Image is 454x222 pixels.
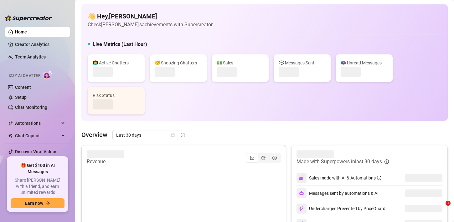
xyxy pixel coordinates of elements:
[384,159,389,164] span: info-circle
[181,133,185,137] span: info-circle
[309,174,381,181] div: Sales made with AI & Automations
[11,163,64,175] span: 🎁 Get $100 in AI Messages
[8,134,12,138] img: Chat Copilot
[341,59,388,66] div: 📪 Unread Messages
[433,201,448,216] iframe: Intercom live chat
[43,70,53,79] img: AI Chatter
[15,54,46,59] a: Team Analytics
[171,133,175,137] span: calendar
[8,121,13,126] span: thunderbolt
[93,92,140,99] div: Risk Status
[88,21,213,28] article: Check [PERSON_NAME]'s achievements with Supercreator
[93,59,140,66] div: 👩‍💻 Active Chatters
[11,198,64,208] button: Earn nowarrow-right
[15,39,65,49] a: Creator Analytics
[15,95,27,100] a: Setup
[297,188,379,198] div: Messages sent by automations & AI
[5,15,52,21] img: logo-BBDzfeDw.svg
[279,59,326,66] div: 💬 Messages Sent
[297,158,382,165] article: Made with Superpowers in last 30 days
[261,156,266,160] span: pie-chart
[15,29,27,34] a: Home
[15,118,59,128] span: Automations
[446,201,451,206] span: 1
[9,73,40,79] span: Izzy AI Chatter
[246,153,281,163] div: segmented control
[15,105,47,110] a: Chat Monitoring
[46,201,50,205] span: arrow-right
[88,12,213,21] h4: 👋 Hey, [PERSON_NAME]
[377,176,381,180] span: info-circle
[155,59,202,66] div: 😴 Snoozing Chatters
[299,191,304,196] img: svg%3e
[299,175,304,181] img: svg%3e
[15,85,31,90] a: Content
[93,41,147,48] h5: Live Metrics (Last Hour)
[250,156,254,160] span: line-chart
[15,149,57,154] a: Discover Viral Videos
[299,206,304,211] img: svg%3e
[87,158,124,165] article: Revenue
[81,130,107,139] article: Overview
[297,204,385,214] div: Undercharges Prevented by PriceGuard
[116,130,174,140] span: Last 30 days
[25,201,43,206] span: Earn now
[217,59,264,66] div: 💵 Sales
[272,156,277,160] span: dollar-circle
[15,131,59,141] span: Chat Copilot
[11,177,64,196] span: Share [PERSON_NAME] with a friend, and earn unlimited rewards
